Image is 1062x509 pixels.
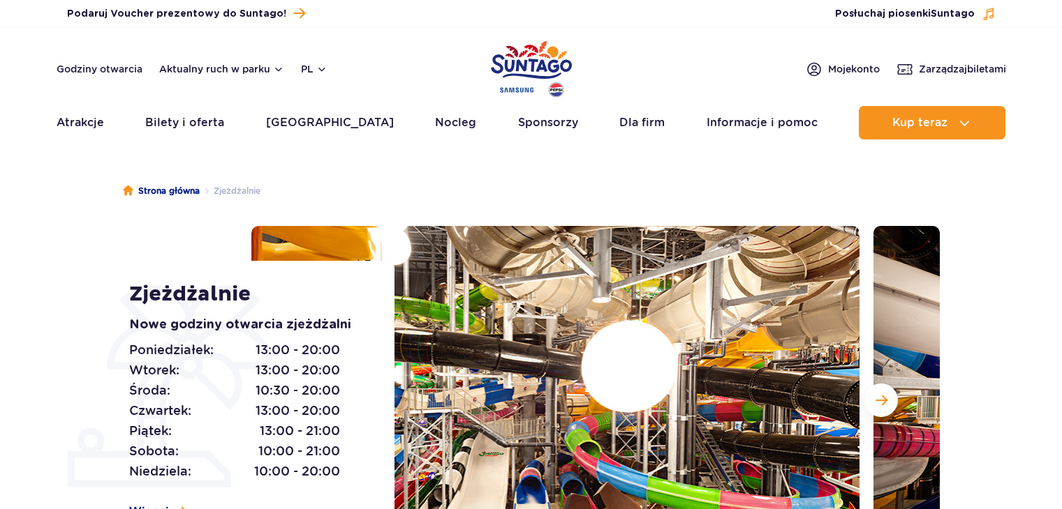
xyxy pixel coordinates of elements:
[931,9,975,19] span: Suntago
[145,106,224,139] a: Bilety i oferta
[57,62,142,76] a: Godziny otwarcia
[129,282,363,307] h1: Zjeżdżalnie
[619,106,665,139] a: Dla firm
[266,106,394,139] a: [GEOGRAPHIC_DATA]
[897,61,1006,77] a: Zarządzajbiletami
[129,360,179,380] span: Wtorek:
[835,7,975,21] span: Posłuchaj piosenki
[67,4,305,23] a: Podaruj Voucher prezentowy do Suntago!
[258,441,340,461] span: 10:00 - 21:00
[129,401,191,420] span: Czwartek:
[518,106,578,139] a: Sponsorzy
[129,462,191,481] span: Niedziela:
[859,106,1005,139] button: Kup teraz
[260,421,340,441] span: 13:00 - 21:00
[835,7,996,21] button: Posłuchaj piosenkiSuntago
[57,106,104,139] a: Atrakcje
[256,381,340,400] span: 10:30 - 20:00
[806,61,880,77] a: Mojekonto
[254,462,340,481] span: 10:00 - 20:00
[159,63,284,75] button: Aktualny ruch w parku
[919,62,1006,76] span: Zarządzaj biletami
[129,441,179,461] span: Sobota:
[892,116,947,129] span: Kup teraz
[200,184,260,198] li: Zjeżdżalnie
[864,383,898,417] button: Następny slajd
[256,360,340,380] span: 13:00 - 20:00
[707,106,818,139] a: Informacje i pomoc
[129,421,172,441] span: Piątek:
[301,62,327,76] button: pl
[256,340,340,360] span: 13:00 - 20:00
[828,62,880,76] span: Moje konto
[129,315,363,335] p: Nowe godziny otwarcia zjeżdżalni
[435,106,476,139] a: Nocleg
[491,35,572,99] a: Park of Poland
[129,381,170,400] span: Środa:
[67,7,286,21] span: Podaruj Voucher prezentowy do Suntago!
[123,184,200,198] a: Strona główna
[129,340,214,360] span: Poniedziałek:
[256,401,340,420] span: 13:00 - 20:00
